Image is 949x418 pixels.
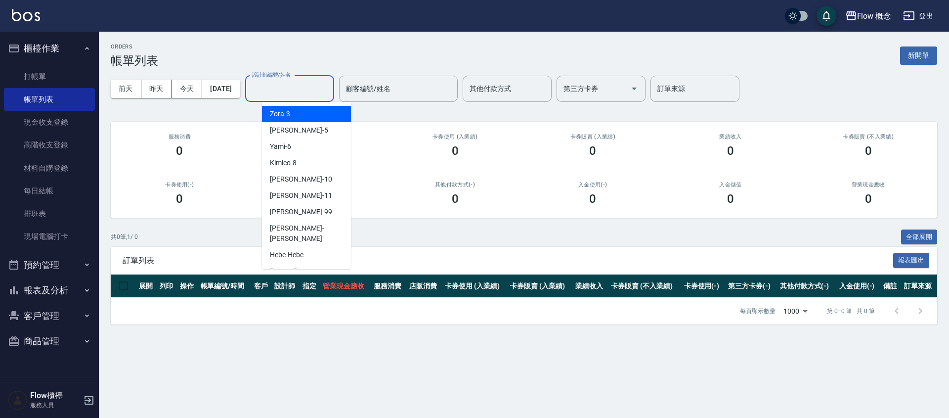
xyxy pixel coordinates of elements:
h2: 入金儲值 [674,182,788,188]
h2: 店販消費 [260,134,375,140]
a: 材料自購登錄 [4,157,95,180]
a: 打帳單 [4,65,95,88]
th: 服務消費 [371,275,407,298]
span: Kimico -8 [270,158,297,168]
button: 商品管理 [4,328,95,354]
th: 第三方卡券(-) [726,275,777,298]
span: Doreen -Doreen [270,266,315,277]
a: 每日結帳 [4,180,95,202]
button: 全部展開 [901,230,938,245]
button: 報表匯出 [893,253,930,268]
th: 帳單編號/時間 [198,275,252,298]
button: 報表及分析 [4,278,95,303]
a: 現場電腦打卡 [4,225,95,248]
h5: Flow櫃檯 [30,391,81,401]
span: [PERSON_NAME] -11 [270,190,332,201]
span: [PERSON_NAME] -5 [270,125,328,136]
h2: 其他付款方式(-) [398,182,512,188]
h2: 入金使用(-) [536,182,650,188]
img: Person [8,390,28,410]
th: 展開 [136,275,157,298]
label: 設計師編號/姓名 [252,71,291,79]
th: 卡券使用 (入業績) [442,275,508,298]
span: [PERSON_NAME] -10 [270,174,332,185]
span: [PERSON_NAME] -99 [270,207,332,217]
a: 高階收支登錄 [4,134,95,156]
h3: 0 [727,144,734,158]
th: 指定 [300,275,321,298]
a: 帳單列表 [4,88,95,111]
h2: 卡券使用 (入業績) [398,134,512,140]
a: 新開單 [900,50,937,60]
h2: 卡券販賣 (入業績) [536,134,650,140]
th: 卡券使用(-) [682,275,726,298]
h3: 0 [589,192,596,206]
h2: 業績收入 [674,134,788,140]
button: 前天 [111,80,141,98]
span: Hebe -Hebe [270,250,303,260]
button: 預約管理 [4,252,95,278]
h3: 0 [452,144,459,158]
th: 營業現金應收 [320,275,371,298]
div: 1000 [779,298,811,325]
button: Open [626,81,642,96]
h2: 營業現金應收 [811,182,925,188]
button: Flow 概念 [841,6,896,26]
th: 備註 [881,275,902,298]
button: save [817,6,836,26]
th: 入金使用(-) [837,275,881,298]
span: 訂單列表 [123,256,893,266]
button: [DATE] [202,80,240,98]
h2: ORDERS [111,44,158,50]
h2: 卡券使用(-) [123,182,237,188]
h3: 服務消費 [123,134,237,140]
h3: 0 [727,192,734,206]
th: 列印 [157,275,178,298]
p: 每頁顯示數量 [740,307,776,316]
h3: 帳單列表 [111,54,158,68]
button: 登出 [899,7,937,25]
button: 昨天 [141,80,172,98]
a: 現金收支登錄 [4,111,95,134]
div: Flow 概念 [857,10,892,22]
button: 新開單 [900,46,937,65]
th: 設計師 [272,275,300,298]
th: 其他付款方式(-) [777,275,837,298]
th: 訂單來源 [902,275,937,298]
h3: 0 [176,144,183,158]
h3: 0 [589,144,596,158]
th: 業績收入 [573,275,608,298]
h2: 第三方卡券(-) [260,182,375,188]
img: Logo [12,9,40,21]
p: 共 0 筆, 1 / 0 [111,232,138,241]
p: 第 0–0 筆 共 0 筆 [827,307,875,316]
a: 報表匯出 [893,255,930,265]
h3: 0 [176,192,183,206]
span: [PERSON_NAME] -[PERSON_NAME] [270,223,343,244]
button: 今天 [172,80,203,98]
h3: 0 [452,192,459,206]
th: 卡券販賣 (入業績) [508,275,573,298]
th: 操作 [177,275,198,298]
span: Zora -3 [270,109,290,119]
h3: 0 [865,144,872,158]
th: 客戶 [252,275,272,298]
p: 服務人員 [30,401,81,410]
th: 卡券販賣 (不入業績) [608,275,681,298]
span: Yami -6 [270,141,291,152]
a: 排班表 [4,202,95,225]
h2: 卡券販賣 (不入業績) [811,134,925,140]
h3: 0 [865,192,872,206]
button: 客戶管理 [4,303,95,329]
th: 店販消費 [407,275,442,298]
button: 櫃檯作業 [4,36,95,61]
